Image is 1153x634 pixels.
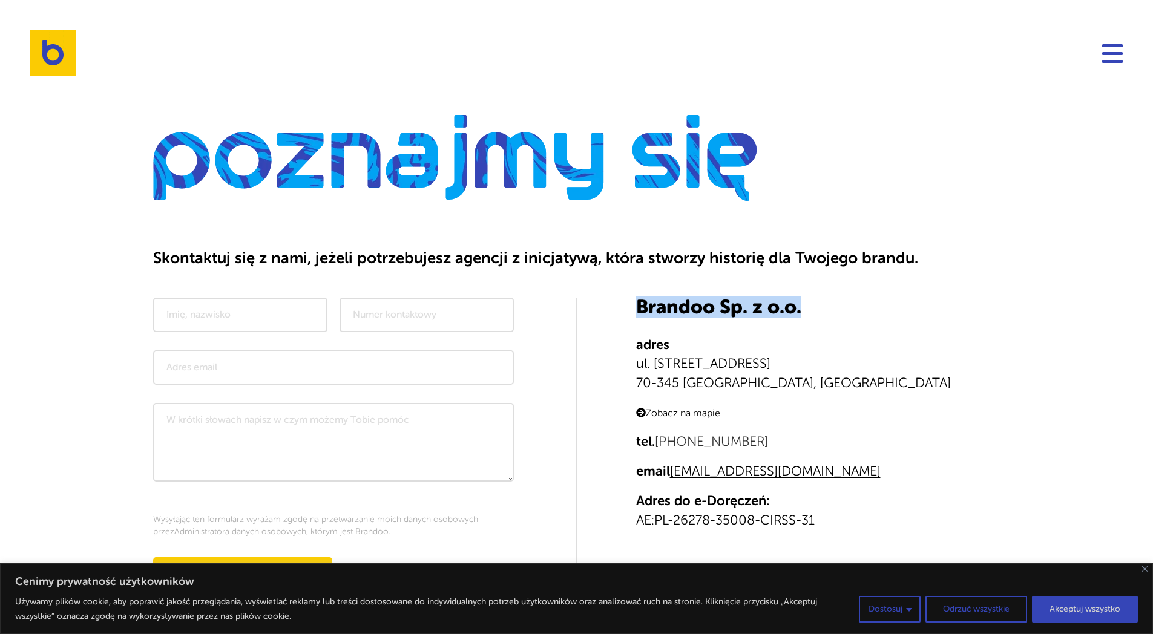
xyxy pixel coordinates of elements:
button: Odrzuć wszystkie [925,596,1027,623]
p: Cenimy prywatność użytkowników [15,574,1138,589]
strong: tel. [636,434,655,449]
strong: Adres do e-Doręczeń: [636,493,769,508]
input: Numer kontaktowy [340,298,514,332]
input: Imię, nazwisko [153,298,327,332]
button: Wyślij wiadomość [153,557,332,599]
h3: Brandoo Sp. z o.o. [636,298,1000,317]
img: Close [1142,566,1148,572]
h2: Skontaktuj się z nami, jeżeli potrzebujesz agencji z inicjatywą, która stworzy historię dla Twoje... [153,249,1000,269]
a: Administratora danych osobowych, którym jest Brandoo. [174,527,390,536]
strong: adres [636,337,669,352]
p: AE:PL-26278-35008-CIRSS-31 [636,491,1000,531]
p: ul. [STREET_ADDRESS] 70-345 [GEOGRAPHIC_DATA], [GEOGRAPHIC_DATA] [636,335,1000,394]
img: Kontakt [153,115,757,201]
button: Navigation [1102,44,1123,63]
button: Blisko [1142,566,1148,572]
button: Akceptuj wszystko [1032,596,1138,623]
strong: email [636,463,670,479]
a: [EMAIL_ADDRESS][DOMAIN_NAME] [670,464,881,479]
p: Używamy plików cookie, aby poprawić jakość przeglądania, wyświetlać reklamy lub treści dostosowan... [15,595,850,624]
input: Adres email [153,350,514,385]
button: Dostosuj [859,596,921,623]
a: [PHONE_NUMBER] [655,434,768,449]
p: Wysyłając ten formularz wyrażam zgodę na przetwarzanie moich danych osobowych przez [153,514,514,538]
a: Zobacz na mapie [636,408,720,419]
img: Brandoo Group [30,30,76,76]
